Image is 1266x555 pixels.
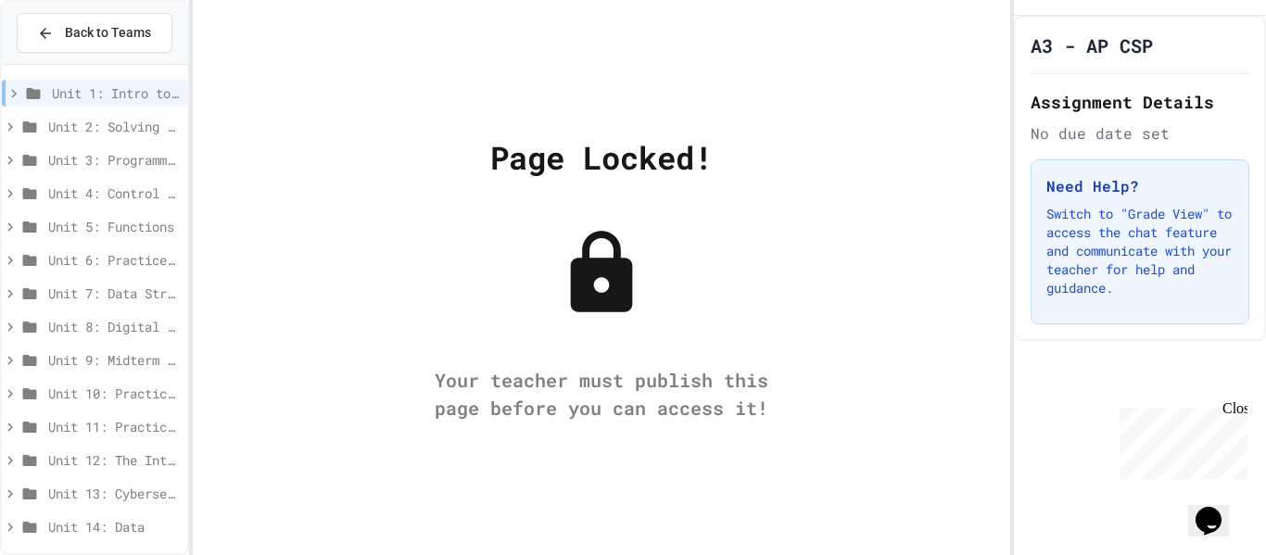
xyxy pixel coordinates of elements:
button: Back to Teams [17,13,172,53]
span: Unit 1: Intro to Computer Science [52,83,180,103]
h1: A3 - AP CSP [1031,32,1153,58]
p: Switch to "Grade View" to access the chat feature and communicate with your teacher for help and ... [1046,205,1234,297]
h2: Assignment Details [1031,89,1249,115]
h3: Need Help? [1046,175,1234,197]
iframe: chat widget [1188,481,1247,536]
div: Page Locked! [490,133,713,181]
div: No due date set [1031,122,1249,145]
div: Chat with us now!Close [7,7,128,118]
span: Unit 14: Data [48,517,180,536]
span: Unit 11: Practice Project - Loaded Dice [48,417,180,436]
span: Unit 6: Practice Project - Tell a Story [48,250,180,270]
span: Unit 3: Programming with Python [48,150,180,170]
div: Your teacher must publish this page before you can access it! [416,366,787,422]
span: Unit 13: Cybersecurity [48,484,180,503]
span: Unit 9: Midterm Exam [48,350,180,370]
span: Unit 4: Control Structures [48,183,180,203]
span: Unit 5: Functions [48,217,180,236]
iframe: chat widget [1112,400,1247,479]
span: Unit 10: Practice Project - Wordle [48,384,180,403]
span: Unit 2: Solving Problems in Computer Science [48,117,180,136]
span: Back to Teams [65,23,151,43]
span: Unit 8: Digital Information [48,317,180,336]
span: Unit 12: The Internet [48,450,180,470]
span: Unit 7: Data Structures [48,284,180,303]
